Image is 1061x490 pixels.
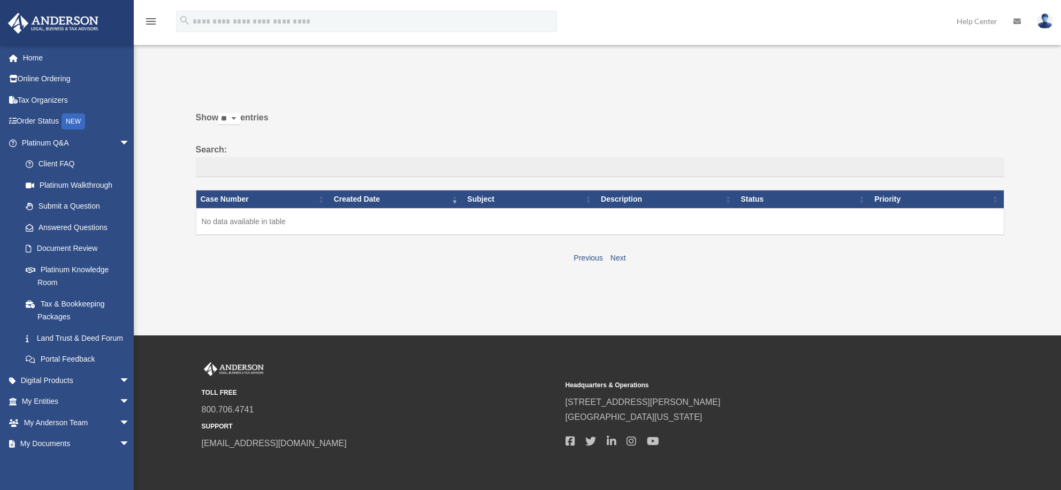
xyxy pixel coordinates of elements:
[15,327,141,349] a: Land Trust & Deed Forum
[463,190,597,209] th: Subject: activate to sort column ascending
[15,238,141,259] a: Document Review
[7,68,146,90] a: Online Ordering
[7,132,141,154] a: Platinum Q&Aarrow_drop_down
[119,433,141,455] span: arrow_drop_down
[196,209,1004,235] td: No data available in table
[7,111,146,133] a: Order StatusNEW
[119,412,141,434] span: arrow_drop_down
[15,293,141,327] a: Tax & Bookkeeping Packages
[1037,13,1053,29] img: User Pic
[119,391,141,413] span: arrow_drop_down
[144,15,157,28] i: menu
[179,14,190,26] i: search
[7,391,146,412] a: My Entitiesarrow_drop_down
[566,397,721,407] a: [STREET_ADDRESS][PERSON_NAME]
[597,190,736,209] th: Description: activate to sort column ascending
[566,412,703,422] a: [GEOGRAPHIC_DATA][US_STATE]
[5,13,102,34] img: Anderson Advisors Platinum Portal
[566,380,922,391] small: Headquarters & Operations
[202,439,347,448] a: [EMAIL_ADDRESS][DOMAIN_NAME]
[736,190,870,209] th: Status: activate to sort column ascending
[7,370,146,391] a: Digital Productsarrow_drop_down
[7,433,146,455] a: My Documentsarrow_drop_down
[119,370,141,392] span: arrow_drop_down
[7,89,146,111] a: Tax Organizers
[7,47,146,68] a: Home
[196,190,330,209] th: Case Number: activate to sort column ascending
[196,110,1004,136] label: Show entries
[15,196,141,217] a: Submit a Question
[15,154,141,175] a: Client FAQ
[15,217,135,238] a: Answered Questions
[196,142,1004,178] label: Search:
[202,405,254,414] a: 800.706.4741
[144,19,157,28] a: menu
[7,412,146,433] a: My Anderson Teamarrow_drop_down
[574,254,602,262] a: Previous
[870,190,1004,209] th: Priority: activate to sort column ascending
[15,174,141,196] a: Platinum Walkthrough
[15,259,141,293] a: Platinum Knowledge Room
[330,190,463,209] th: Created Date: activate to sort column ascending
[202,421,558,432] small: SUPPORT
[218,113,240,125] select: Showentries
[202,362,266,376] img: Anderson Advisors Platinum Portal
[202,387,558,399] small: TOLL FREE
[119,132,141,154] span: arrow_drop_down
[196,157,1004,178] input: Search:
[62,113,85,129] div: NEW
[610,254,626,262] a: Next
[15,349,141,370] a: Portal Feedback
